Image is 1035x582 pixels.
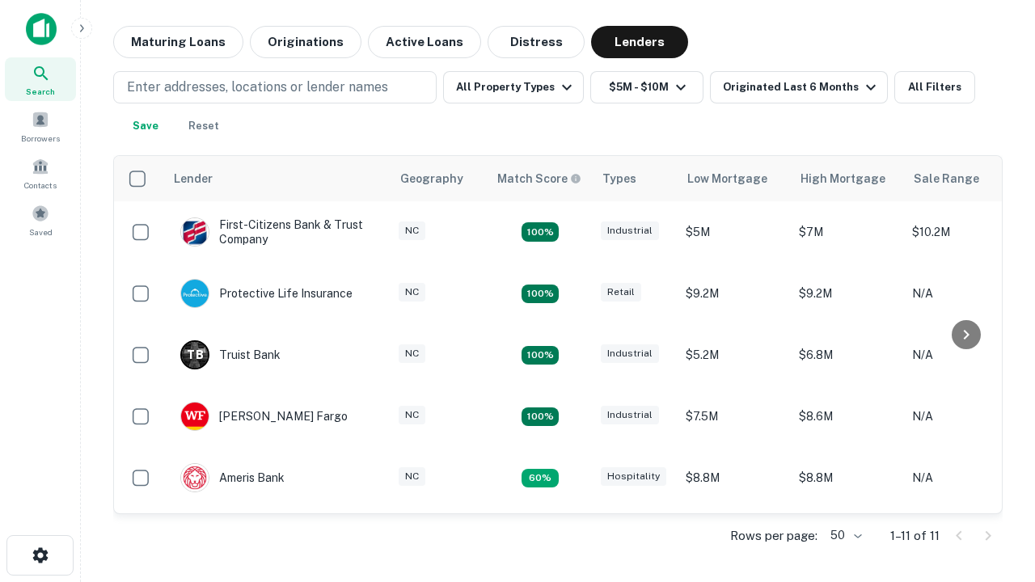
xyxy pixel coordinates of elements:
[601,344,659,363] div: Industrial
[791,263,904,324] td: $9.2M
[5,57,76,101] a: Search
[601,221,659,240] div: Industrial
[180,340,281,369] div: Truist Bank
[26,85,55,98] span: Search
[522,346,559,365] div: Matching Properties: 3, hasApolloMatch: undefined
[180,402,348,431] div: [PERSON_NAME] Fargo
[120,110,171,142] button: Save your search to get updates of matches that match your search criteria.
[602,169,636,188] div: Types
[791,201,904,263] td: $7M
[180,463,285,492] div: Ameris Bank
[791,324,904,386] td: $6.8M
[522,469,559,488] div: Matching Properties: 1, hasApolloMatch: undefined
[601,406,659,424] div: Industrial
[113,26,243,58] button: Maturing Loans
[368,26,481,58] button: Active Loans
[180,217,374,247] div: First-citizens Bank & Trust Company
[21,132,60,145] span: Borrowers
[488,156,593,201] th: Capitalize uses an advanced AI algorithm to match your search with the best lender. The match sco...
[791,508,904,570] td: $9.2M
[5,104,76,148] a: Borrowers
[522,285,559,304] div: Matching Properties: 2, hasApolloMatch: undefined
[443,71,584,103] button: All Property Types
[181,280,209,307] img: picture
[678,201,791,263] td: $5M
[890,526,940,546] p: 1–11 of 11
[678,156,791,201] th: Low Mortgage
[181,218,209,246] img: picture
[590,71,703,103] button: $5M - $10M
[250,26,361,58] button: Originations
[391,156,488,201] th: Geography
[497,170,581,188] div: Capitalize uses an advanced AI algorithm to match your search with the best lender. The match sco...
[824,524,864,547] div: 50
[678,386,791,447] td: $7.5M
[593,156,678,201] th: Types
[127,78,388,97] p: Enter addresses, locations or lender names
[601,467,666,486] div: Hospitality
[113,71,437,103] button: Enter addresses, locations or lender names
[399,467,425,486] div: NC
[178,110,230,142] button: Reset
[730,526,817,546] p: Rows per page:
[399,283,425,302] div: NC
[29,226,53,238] span: Saved
[678,447,791,508] td: $8.8M
[522,407,559,427] div: Matching Properties: 2, hasApolloMatch: undefined
[678,508,791,570] td: $9.2M
[791,447,904,508] td: $8.8M
[399,406,425,424] div: NC
[687,169,767,188] div: Low Mortgage
[400,169,463,188] div: Geography
[710,71,888,103] button: Originated Last 6 Months
[5,198,76,242] a: Saved
[181,464,209,491] img: picture
[723,78,881,97] div: Originated Last 6 Months
[26,13,57,45] img: capitalize-icon.png
[591,26,688,58] button: Lenders
[678,263,791,324] td: $9.2M
[522,222,559,242] div: Matching Properties: 2, hasApolloMatch: undefined
[791,156,904,201] th: High Mortgage
[187,347,203,364] p: T B
[791,386,904,447] td: $8.6M
[601,283,641,302] div: Retail
[488,26,585,58] button: Distress
[164,156,391,201] th: Lender
[5,151,76,195] a: Contacts
[181,403,209,430] img: picture
[180,279,353,308] div: Protective Life Insurance
[954,401,1035,479] iframe: Chat Widget
[399,344,425,363] div: NC
[174,169,213,188] div: Lender
[894,71,975,103] button: All Filters
[497,170,578,188] h6: Match Score
[914,169,979,188] div: Sale Range
[399,221,425,240] div: NC
[678,324,791,386] td: $5.2M
[24,179,57,192] span: Contacts
[801,169,885,188] div: High Mortgage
